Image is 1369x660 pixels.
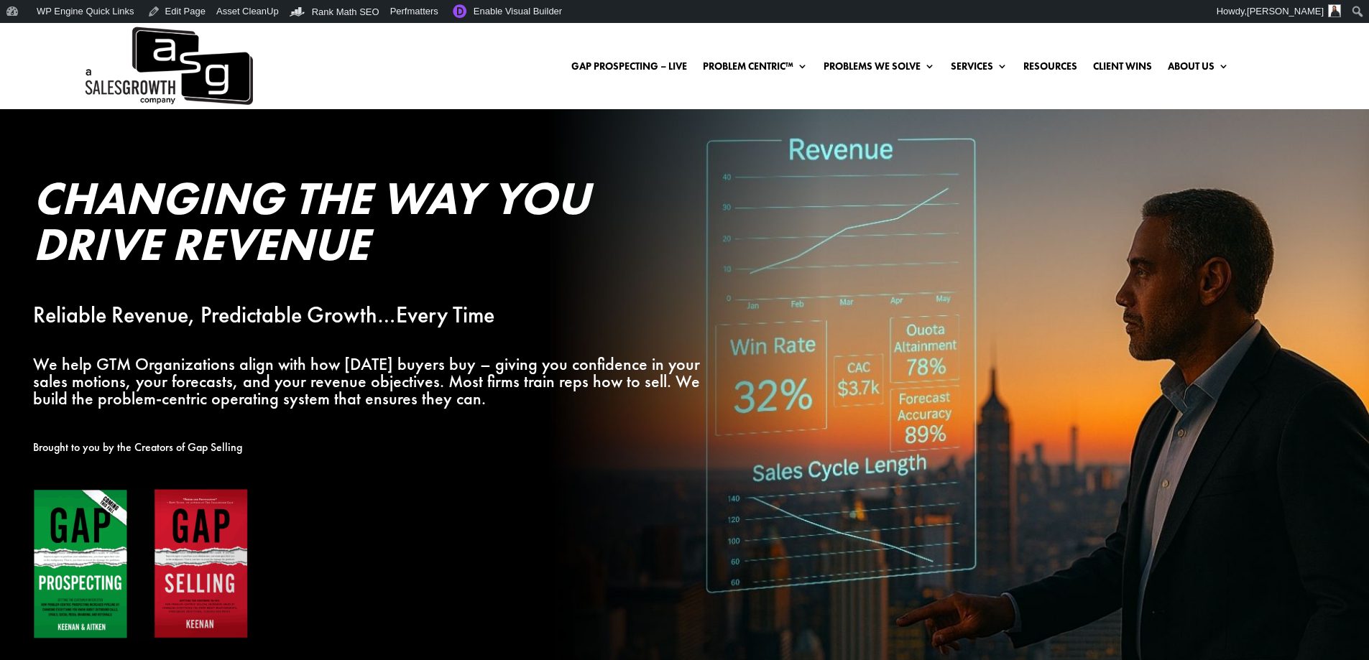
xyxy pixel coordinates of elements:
[1247,6,1324,17] span: [PERSON_NAME]
[83,23,253,109] img: ASG Co. Logo
[83,23,253,109] a: A Sales Growth Company Logo
[1168,61,1229,77] a: About Us
[33,355,707,406] p: We help GTM Organizations align with how [DATE] buyers buy – giving you confidence in your sales ...
[1093,61,1152,77] a: Client Wins
[824,61,935,77] a: Problems We Solve
[703,61,808,77] a: Problem Centric™
[33,488,249,640] img: Gap Books
[951,61,1008,77] a: Services
[1023,61,1077,77] a: Resources
[33,439,707,456] p: Brought to you by the Creators of Gap Selling
[33,307,707,324] p: Reliable Revenue, Predictable Growth…Every Time
[571,61,687,77] a: Gap Prospecting – LIVE
[33,175,707,274] h2: Changing the Way You Drive Revenue
[312,6,379,17] span: Rank Math SEO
